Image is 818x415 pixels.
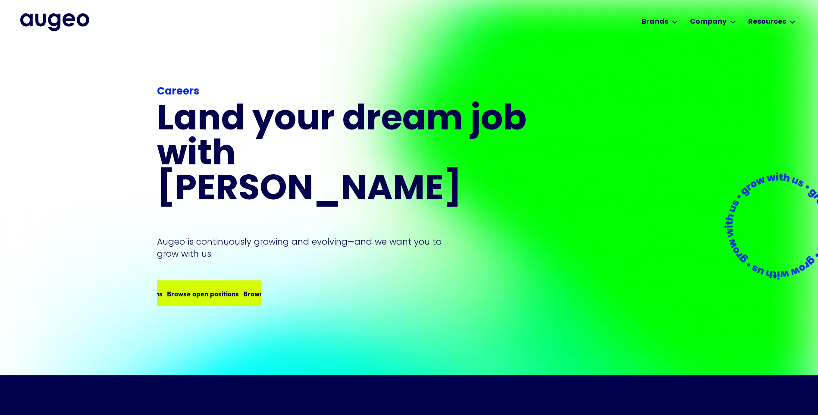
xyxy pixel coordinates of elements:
a: Browse open positionsBrowse open positionsBrowse open positions [157,280,261,306]
a: home [20,13,89,31]
div: Company [690,17,727,27]
div: Brands [642,17,668,27]
div: Browse open positions [162,288,234,299]
strong: Careers [157,87,199,97]
p: Augeo is continuously growing and evolving—and we want you to grow with us. [157,236,454,260]
img: Augeo's full logo in midnight blue. [20,13,89,31]
h1: Land your dream job﻿ with [PERSON_NAME] [157,103,530,208]
div: Browse open positions [238,288,310,299]
div: Browse open positions [85,288,157,299]
div: Resources [748,17,786,27]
